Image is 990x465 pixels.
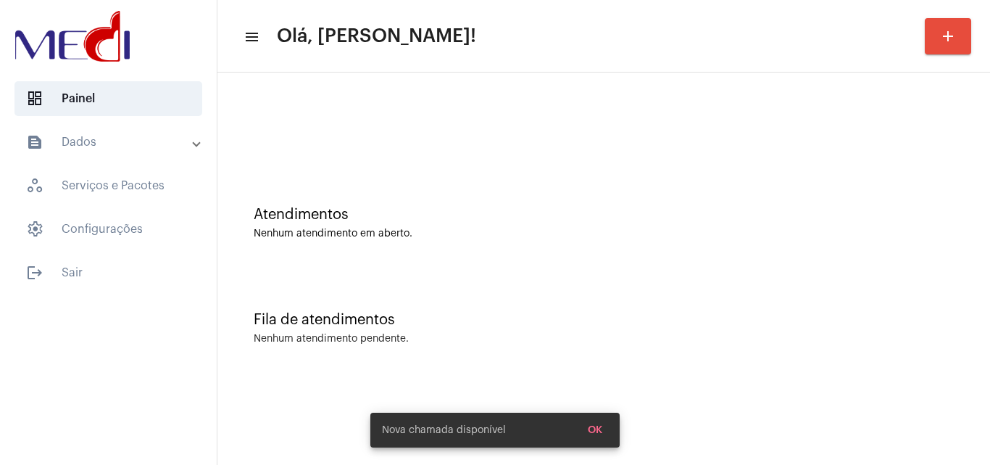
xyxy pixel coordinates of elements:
[576,417,614,443] button: OK
[26,264,43,281] mat-icon: sidenav icon
[14,168,202,203] span: Serviços e Pacotes
[254,334,409,345] div: Nenhum atendimento pendente.
[254,312,954,328] div: Fila de atendimentos
[277,25,476,48] span: Olá, [PERSON_NAME]!
[244,28,258,46] mat-icon: sidenav icon
[254,207,954,223] div: Atendimentos
[14,212,202,247] span: Configurações
[26,133,43,151] mat-icon: sidenav icon
[26,90,43,107] span: sidenav icon
[14,255,202,290] span: Sair
[26,177,43,194] span: sidenav icon
[14,81,202,116] span: Painel
[26,221,43,238] span: sidenav icon
[382,423,506,437] span: Nova chamada disponível
[12,7,133,65] img: d3a1b5fa-500b-b90f-5a1c-719c20e9830b.png
[588,425,602,435] span: OK
[26,133,194,151] mat-panel-title: Dados
[254,229,954,239] div: Nenhum atendimento em aberto.
[939,28,957,45] mat-icon: add
[9,125,217,160] mat-expansion-panel-header: sidenav iconDados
